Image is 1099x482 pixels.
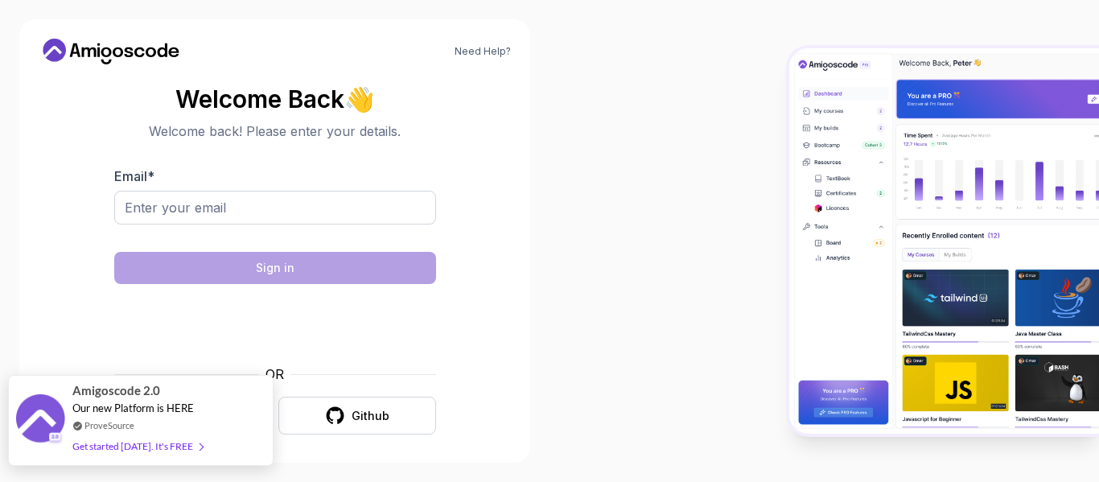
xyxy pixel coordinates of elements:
[114,86,436,112] h2: Welcome Back
[114,168,154,184] label: Email *
[114,122,436,141] p: Welcome back! Please enter your details.
[114,252,436,284] button: Sign in
[84,418,134,432] a: ProveSource
[16,394,64,447] img: provesource social proof notification image
[455,45,511,58] a: Need Help?
[265,365,284,384] p: OR
[352,408,389,424] div: Github
[278,397,436,435] button: Github
[342,80,381,117] span: 👋
[114,191,436,225] input: Enter your email
[789,48,1099,434] img: Amigoscode Dashboard
[72,402,194,414] span: Our new Platform is HERE
[256,260,294,276] div: Sign in
[39,39,183,64] a: Home link
[72,437,203,455] div: Get started [DATE]. It's FREE
[154,294,397,355] iframe: Widget containing checkbox for hCaptcha security challenge
[72,381,160,400] span: Amigoscode 2.0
